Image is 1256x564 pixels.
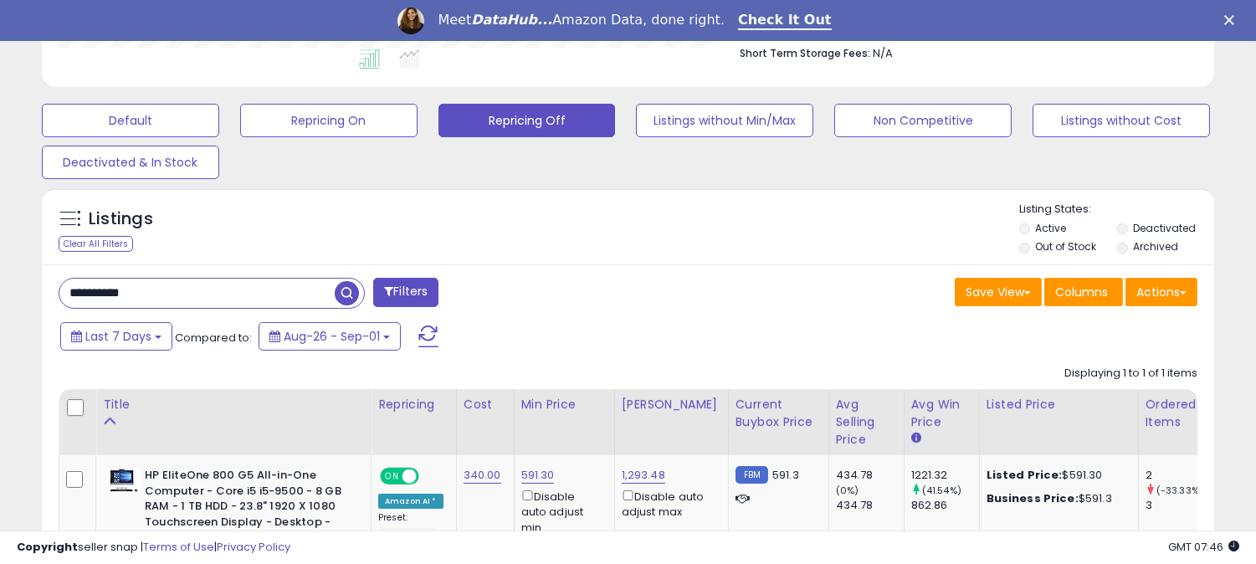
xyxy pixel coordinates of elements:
span: ON [382,469,402,484]
div: Meet Amazon Data, done right. [438,12,725,28]
div: 434.78 [836,498,904,513]
button: Last 7 Days [60,322,172,351]
small: (-33.33%) [1156,484,1203,497]
div: Avg Selling Price [836,396,897,449]
button: Actions [1125,278,1197,306]
label: Active [1035,221,1066,235]
div: Ordered Items [1146,396,1207,431]
img: Profile image for Georgie [397,8,424,34]
label: Archived [1133,239,1178,254]
div: Disable auto adjust min [521,487,602,535]
button: Filters [373,278,438,307]
a: 1,293.48 [622,467,665,484]
div: Title [103,396,364,413]
div: Clear All Filters [59,236,133,252]
div: Disable auto adjust max [622,487,715,520]
button: Save View [955,278,1042,306]
small: (41.54%) [922,484,961,497]
button: Repricing Off [438,104,616,137]
label: Out of Stock [1035,239,1096,254]
div: Close [1224,15,1241,25]
div: Min Price [521,396,607,413]
div: 862.86 [911,498,979,513]
button: Repricing On [240,104,418,137]
span: Aug-26 - Sep-01 [284,328,380,345]
b: Business Price: [987,490,1079,506]
i: DataHub... [471,12,552,28]
div: Cost [464,396,507,413]
button: Columns [1044,278,1123,306]
small: (0%) [836,484,859,497]
span: 591.3 [772,467,799,483]
div: Displaying 1 to 1 of 1 items [1064,366,1197,382]
div: $591.3 [987,491,1125,506]
div: $591.30 [987,468,1125,483]
h5: Listings [89,208,153,231]
span: Compared to: [175,330,252,346]
div: Avg Win Price [911,396,972,431]
div: 2 [1146,468,1213,483]
a: Terms of Use [143,539,214,555]
a: Check It Out [738,12,832,30]
strong: Copyright [17,539,78,555]
div: seller snap | | [17,540,290,556]
button: Aug-26 - Sep-01 [259,322,401,351]
span: OFF [417,469,443,484]
div: 434.78 [836,468,904,483]
div: Repricing [378,396,449,413]
div: Listed Price [987,396,1131,413]
div: Amazon AI * [378,494,443,509]
a: Privacy Policy [217,539,290,555]
button: Listings without Min/Max [636,104,813,137]
b: Listed Price: [987,467,1063,483]
img: 41nO3VRK6EL._SL40_.jpg [107,468,141,493]
span: Last 7 Days [85,328,151,345]
span: 2025-09-9 07:46 GMT [1168,539,1239,555]
button: Non Competitive [834,104,1012,137]
small: Avg Win Price. [911,431,921,446]
div: Preset: [378,512,443,550]
div: 3 [1146,498,1213,513]
span: Columns [1055,284,1108,300]
button: Listings without Cost [1033,104,1210,137]
div: [PERSON_NAME] [622,396,721,413]
p: Listing States: [1019,202,1214,218]
b: Short Term Storage Fees: [740,46,870,60]
small: FBM [736,466,768,484]
button: Default [42,104,219,137]
a: 340.00 [464,467,501,484]
label: Deactivated [1133,221,1196,235]
button: Deactivated & In Stock [42,146,219,179]
div: Current Buybox Price [736,396,822,431]
a: 591.30 [521,467,555,484]
div: 1221.32 [911,468,979,483]
span: N/A [873,45,893,61]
